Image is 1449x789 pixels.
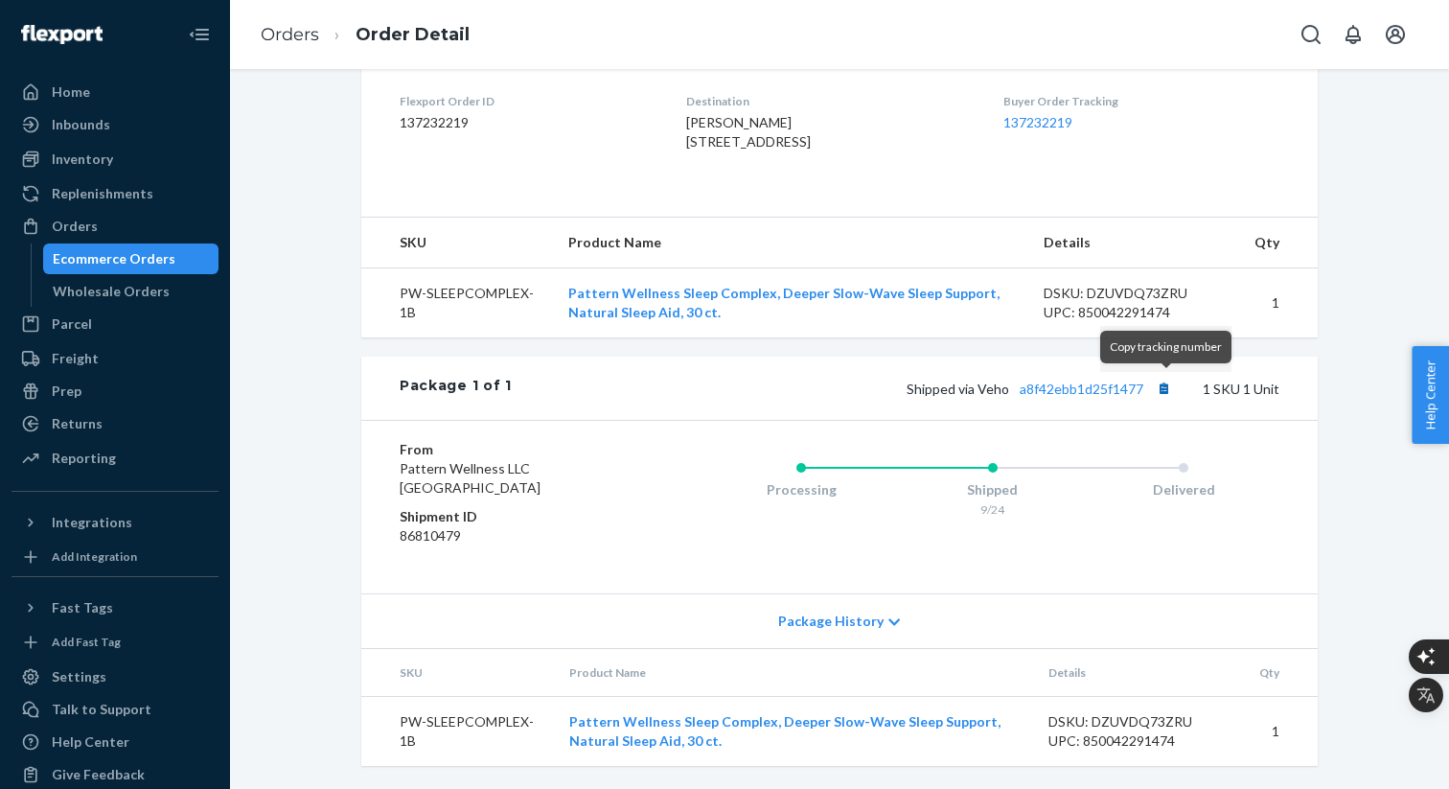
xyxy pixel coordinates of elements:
button: Help Center [1412,346,1449,444]
a: Replenishments [11,178,218,209]
dt: Buyer Order Tracking [1003,93,1279,109]
th: Qty [1244,649,1318,697]
a: Reporting [11,443,218,474]
a: Add Fast Tag [11,631,218,654]
div: UPC: 850042291474 [1044,303,1224,322]
dd: 137232219 [400,113,655,132]
span: [PERSON_NAME] [STREET_ADDRESS] [686,114,811,150]
dt: From [400,440,629,459]
a: 137232219 [1003,114,1072,130]
button: Integrations [11,507,218,538]
div: Delivered [1088,480,1279,499]
a: Freight [11,343,218,374]
div: Replenishments [52,184,153,203]
th: Details [1028,218,1239,268]
div: 9/24 [897,501,1089,518]
a: Prep [11,376,218,406]
div: Returns [52,414,103,433]
div: Reporting [52,449,116,468]
a: Help Center [11,727,218,757]
a: Settings [11,661,218,692]
div: Freight [52,349,99,368]
div: Settings [52,667,106,686]
dt: Destination [686,93,972,109]
div: Package 1 of 1 [400,376,512,401]
th: SKU [361,218,553,268]
button: Fast Tags [11,592,218,623]
a: Home [11,77,218,107]
div: 1 SKU 1 Unit [512,376,1279,401]
td: PW-SLEEPCOMPLEX-1B [361,268,553,338]
span: Shipped via Veho [907,381,1176,397]
a: Wholesale Orders [43,276,219,307]
div: UPC: 850042291474 [1048,731,1229,751]
th: Details [1033,649,1244,697]
a: Pattern Wellness Sleep Complex, Deeper Slow-Wave Sleep Support, Natural Sleep Aid, 30 ct. [569,713,1000,749]
span: Copy tracking number [1110,339,1222,354]
span: Pattern Wellness LLC [GEOGRAPHIC_DATA] [400,460,540,496]
div: Inbounds [52,115,110,134]
div: Inventory [52,150,113,169]
th: Product Name [554,649,1034,697]
a: Returns [11,408,218,439]
div: Talk to Support [52,700,151,719]
td: 1 [1244,697,1318,767]
dt: Shipment ID [400,507,629,526]
a: Pattern Wellness Sleep Complex, Deeper Slow-Wave Sleep Support, Natural Sleep Aid, 30 ct. [568,285,1000,320]
div: Help Center [52,732,129,752]
a: Orders [11,211,218,242]
button: Copy tracking number [1151,376,1176,401]
a: Talk to Support [11,694,218,725]
button: Open account menu [1376,15,1414,54]
button: Open notifications [1334,15,1372,54]
div: Wholesale Orders [53,282,170,301]
div: Prep [52,382,81,401]
div: Home [52,82,90,102]
a: Inbounds [11,109,218,140]
a: Add Integration [11,545,218,569]
button: Close Navigation [180,15,218,54]
div: Processing [705,480,897,499]
div: Fast Tags [52,598,113,617]
td: PW-SLEEPCOMPLEX-1B [361,697,554,767]
th: Qty [1239,218,1318,268]
button: Open Search Box [1292,15,1330,54]
div: Add Integration [52,548,137,565]
div: DSKU: DZUVDQ73ZRU [1048,712,1229,731]
a: Order Detail [356,24,470,45]
td: 1 [1239,268,1318,338]
div: Ecommerce Orders [53,249,175,268]
div: Add Fast Tag [52,634,121,650]
div: Integrations [52,513,132,532]
div: Give Feedback [52,765,145,784]
span: Package History [778,612,884,631]
img: Flexport logo [21,25,103,44]
th: Product Name [553,218,1028,268]
ol: breadcrumbs [245,7,485,63]
div: DSKU: DZUVDQ73ZRU [1044,284,1224,303]
dd: 86810479 [400,526,629,545]
div: Shipped [897,480,1089,499]
a: Orders [261,24,319,45]
div: Parcel [52,314,92,334]
a: a8f42ebb1d25f1477 [1020,381,1143,397]
th: SKU [361,649,554,697]
dt: Flexport Order ID [400,93,655,109]
div: Orders [52,217,98,236]
a: Parcel [11,309,218,339]
a: Inventory [11,144,218,174]
a: Ecommerce Orders [43,244,219,274]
